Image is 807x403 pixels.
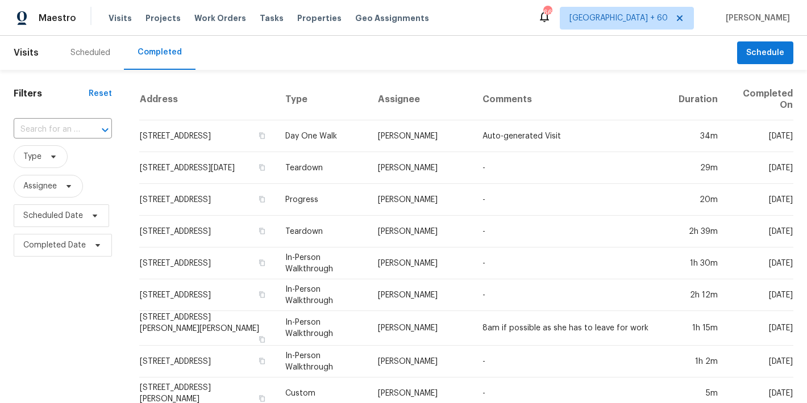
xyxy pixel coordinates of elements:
td: [STREET_ADDRESS][DATE] [139,152,276,184]
td: [DATE] [727,279,793,311]
th: Address [139,79,276,120]
td: [PERSON_NAME] [369,216,473,247]
button: Copy Address [257,258,267,268]
h1: Filters [14,88,89,99]
td: 2h 39m [669,216,727,247]
td: 1h 2m [669,346,727,377]
td: 29m [669,152,727,184]
td: 1h 15m [669,311,727,346]
td: [DATE] [727,184,793,216]
td: Teardown [276,216,369,247]
span: Projects [145,12,181,24]
td: [DATE] [727,120,793,152]
td: Auto-generated Visit [473,120,669,152]
td: [PERSON_NAME] [369,279,473,311]
td: [STREET_ADDRESS] [139,120,276,152]
td: - [473,279,669,311]
div: 666 [543,7,551,18]
span: [GEOGRAPHIC_DATA] + 60 [569,12,668,24]
td: Progress [276,184,369,216]
th: Completed On [727,79,793,120]
th: Type [276,79,369,120]
th: Duration [669,79,727,120]
td: [PERSON_NAME] [369,120,473,152]
div: Completed [138,47,182,58]
span: Visits [109,12,132,24]
span: Visits [14,40,39,65]
span: Scheduled Date [23,210,83,221]
button: Copy Address [257,356,267,366]
td: [STREET_ADDRESS] [139,247,276,279]
span: [PERSON_NAME] [721,12,790,24]
td: [PERSON_NAME] [369,152,473,184]
span: Assignee [23,180,57,192]
td: 2h 12m [669,279,727,311]
td: [DATE] [727,152,793,184]
td: [DATE] [727,346,793,377]
td: - [473,184,669,216]
td: [PERSON_NAME] [369,184,473,216]
td: [STREET_ADDRESS] [139,346,276,377]
span: Type [23,151,41,162]
td: [STREET_ADDRESS][PERSON_NAME][PERSON_NAME] [139,311,276,346]
button: Schedule [737,41,793,65]
button: Copy Address [257,194,267,204]
td: In-Person Walkthrough [276,346,369,377]
td: In-Person Walkthrough [276,279,369,311]
th: Comments [473,79,669,120]
td: Teardown [276,152,369,184]
td: 8am if possible as she has to leave for work [473,311,669,346]
div: Reset [89,88,112,99]
td: [STREET_ADDRESS] [139,216,276,247]
td: Day One Walk [276,120,369,152]
td: [DATE] [727,216,793,247]
input: Search for an address... [14,121,80,138]
td: [DATE] [727,247,793,279]
td: - [473,247,669,279]
td: - [473,346,669,377]
td: [PERSON_NAME] [369,247,473,279]
button: Open [97,122,113,138]
td: 20m [669,184,727,216]
td: 1h 30m [669,247,727,279]
td: In-Person Walkthrough [276,247,369,279]
th: Assignee [369,79,473,120]
span: Work Orders [194,12,246,24]
button: Copy Address [257,289,267,300]
button: Copy Address [257,334,267,345]
span: Maestro [39,12,76,24]
td: [PERSON_NAME] [369,346,473,377]
td: [PERSON_NAME] [369,311,473,346]
div: Scheduled [70,47,110,58]
td: [STREET_ADDRESS] [139,279,276,311]
span: Geo Assignments [355,12,429,24]
td: [DATE] [727,311,793,346]
span: Completed Date [23,240,86,251]
td: [STREET_ADDRESS] [139,184,276,216]
span: Schedule [746,46,784,60]
button: Copy Address [257,226,267,236]
button: Copy Address [257,162,267,173]
button: Copy Address [257,131,267,141]
td: In-Person Walkthrough [276,311,369,346]
span: Tasks [260,14,284,22]
td: - [473,216,669,247]
td: 34m [669,120,727,152]
td: - [473,152,669,184]
span: Properties [297,12,342,24]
